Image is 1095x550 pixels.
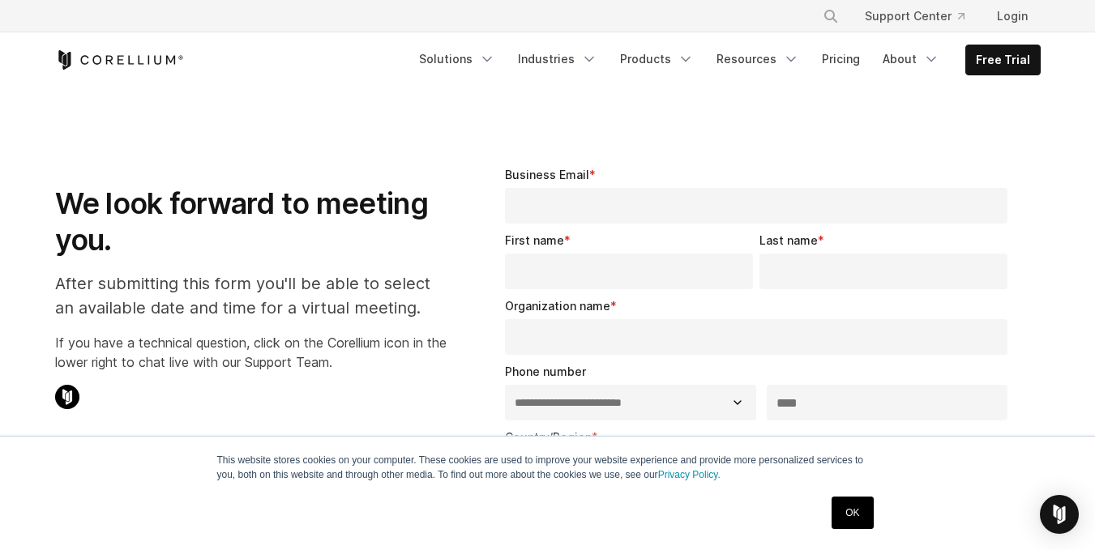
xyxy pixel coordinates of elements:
a: Products [610,45,704,74]
a: Industries [508,45,607,74]
div: Open Intercom Messenger [1040,495,1079,534]
span: Phone number [505,365,586,378]
div: Navigation Menu [409,45,1041,75]
span: Business Email [505,168,589,181]
span: Country/Region [505,430,592,444]
h1: We look forward to meeting you. [55,185,447,258]
img: Corellium Chat Icon [55,385,79,409]
a: About [873,45,949,74]
a: Pricing [812,45,870,74]
a: OK [832,497,873,529]
a: Resources [707,45,809,74]
span: Organization name [505,299,610,313]
p: If you have a technical question, click on the Corellium icon in the lower right to chat live wit... [55,333,447,372]
button: Search [816,2,845,31]
a: Login [984,2,1041,31]
a: Privacy Policy. [658,469,721,480]
p: This website stores cookies on your computer. These cookies are used to improve your website expe... [217,453,879,482]
p: After submitting this form you'll be able to select an available date and time for a virtual meet... [55,271,447,320]
span: First name [505,233,564,247]
a: Corellium Home [55,50,184,70]
a: Support Center [852,2,977,31]
a: Free Trial [966,45,1040,75]
a: Solutions [409,45,505,74]
div: Navigation Menu [803,2,1041,31]
span: Last name [759,233,818,247]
